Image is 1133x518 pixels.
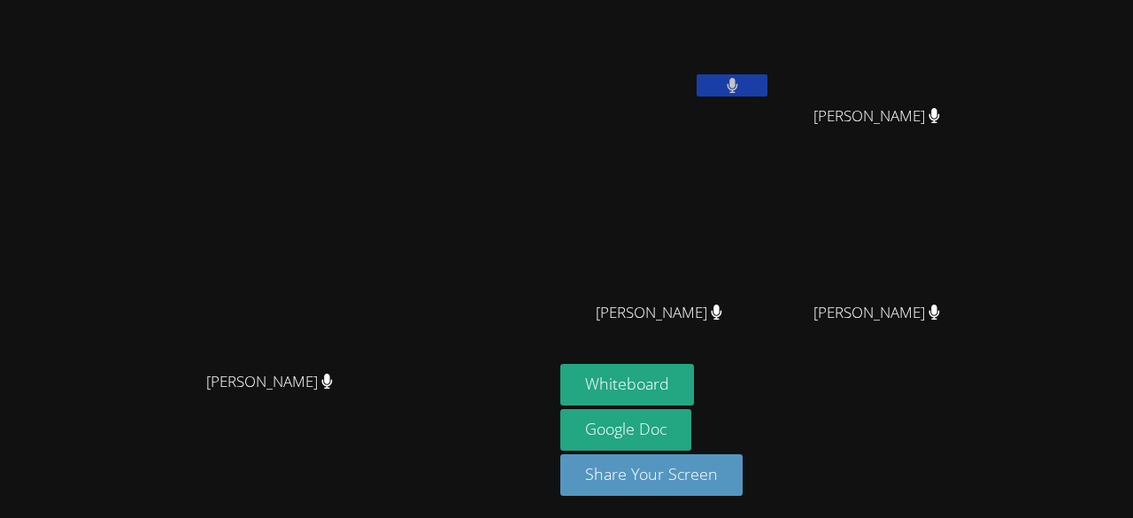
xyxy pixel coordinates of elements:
[560,409,691,451] a: Google Doc
[813,300,940,326] span: [PERSON_NAME]
[813,104,940,129] span: [PERSON_NAME]
[206,369,333,395] span: [PERSON_NAME]
[596,300,722,326] span: [PERSON_NAME]
[560,454,743,496] button: Share Your Screen
[560,364,694,406] button: Whiteboard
